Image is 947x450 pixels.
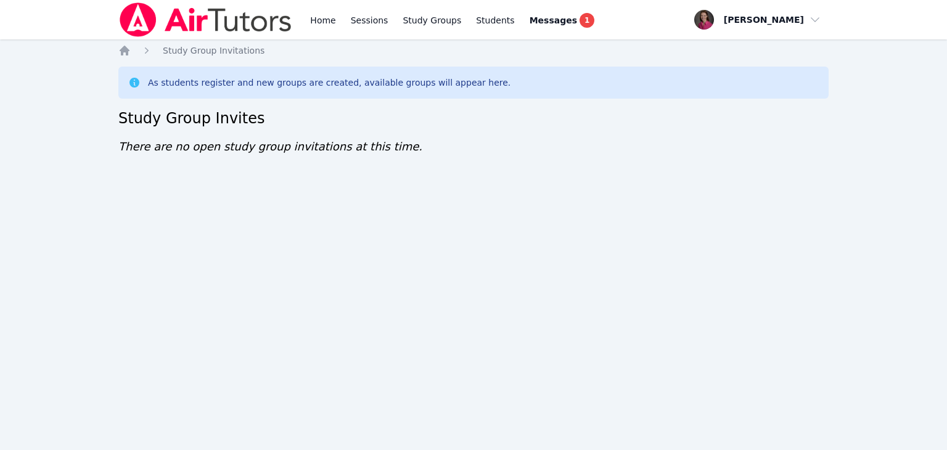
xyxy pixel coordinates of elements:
[118,140,422,153] span: There are no open study group invitations at this time.
[163,44,264,57] a: Study Group Invitations
[118,44,829,57] nav: Breadcrumb
[580,13,594,28] span: 1
[148,76,510,89] div: As students register and new groups are created, available groups will appear here.
[163,46,264,55] span: Study Group Invitations
[118,108,829,128] h2: Study Group Invites
[118,2,293,37] img: Air Tutors
[530,14,577,27] span: Messages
